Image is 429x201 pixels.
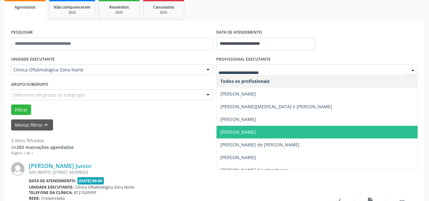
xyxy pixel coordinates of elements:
b: Unidade executante: [29,184,74,190]
span: Não compareceram [54,4,90,10]
span: Todos os profissionais [220,78,270,84]
span: Cancelados [153,4,174,10]
a: [PERSON_NAME] Junior [29,162,92,169]
span: Clinica Oftalmologica Zona Norte [13,67,200,73]
span: 8121020999 [74,190,96,195]
span: Credenciada [41,196,65,201]
b: Rede: [29,196,40,201]
img: img [11,162,24,176]
label: PROFISSIONAL EXECUTANTE [216,55,271,64]
strong: 282 marcações agendadas [17,144,74,150]
div: 2025 [54,10,90,15]
div: 2025 [148,10,179,15]
span: Agendados [15,4,36,10]
div: 2025 [103,10,135,15]
div: de [11,144,74,151]
b: Telefone da clínica: [29,190,73,195]
label: DATA DE ATENDIMENTO [216,28,262,37]
div: Página 1 de 1 [11,151,74,156]
i: keyboard_arrow_up [43,121,50,128]
span: [PERSON_NAME] [220,91,256,97]
span: [PERSON_NAME] [220,116,256,122]
span: Clinica Oftalmologica Zona Norte [75,184,134,190]
button: Menos filtroskeyboard_arrow_up [11,119,53,131]
span: [DATE] 09:00 [77,177,104,184]
label: PESQUISAR [11,28,33,37]
span: Selecione um grupo ou subgrupo [13,91,84,98]
span: [PERSON_NAME] de [PERSON_NAME] [220,142,299,148]
span: [PERSON_NAME][MEDICAL_DATA] e [PERSON_NAME] [220,104,332,110]
div: 2 itens filtrados [11,137,74,144]
label: UNIDADE EXECUTANTE [11,55,55,64]
span: [PERSON_NAME] [220,154,256,160]
span: [PERSON_NAME] Cavalcanti Lira [220,167,288,173]
b: Data de atendimento: [29,178,76,184]
span: Resolvidos [109,4,129,10]
label: Grupo/Subgrupo [11,79,48,89]
span: [PERSON_NAME] [220,129,256,135]
div: SAO BENTO, [STREET_ADDRESS] [29,170,323,175]
button: Filtrar [11,104,31,115]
